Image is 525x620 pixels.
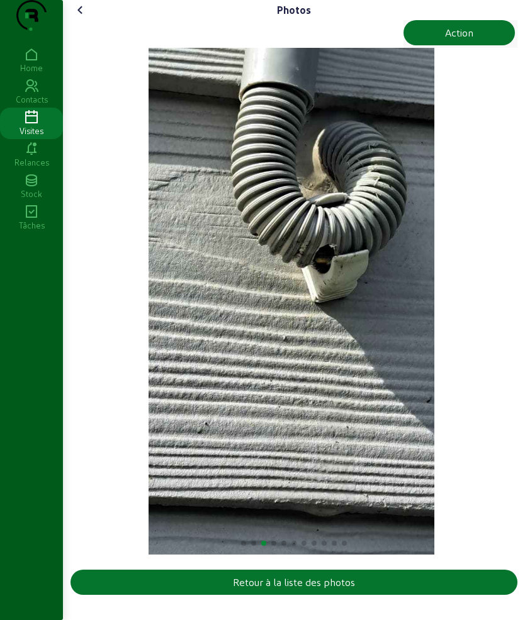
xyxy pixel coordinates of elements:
[71,570,517,595] button: Retour à la liste des photos
[233,575,355,590] div: Retour à la liste des photos
[71,48,512,555] swiper-slide: 3 / 11
[149,48,434,555] img: 68ee948d-6faa-0df6-768f-cccd3e0ac669.jpeg
[445,25,473,40] div: Action
[404,20,516,45] button: Action
[277,3,311,18] div: Photos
